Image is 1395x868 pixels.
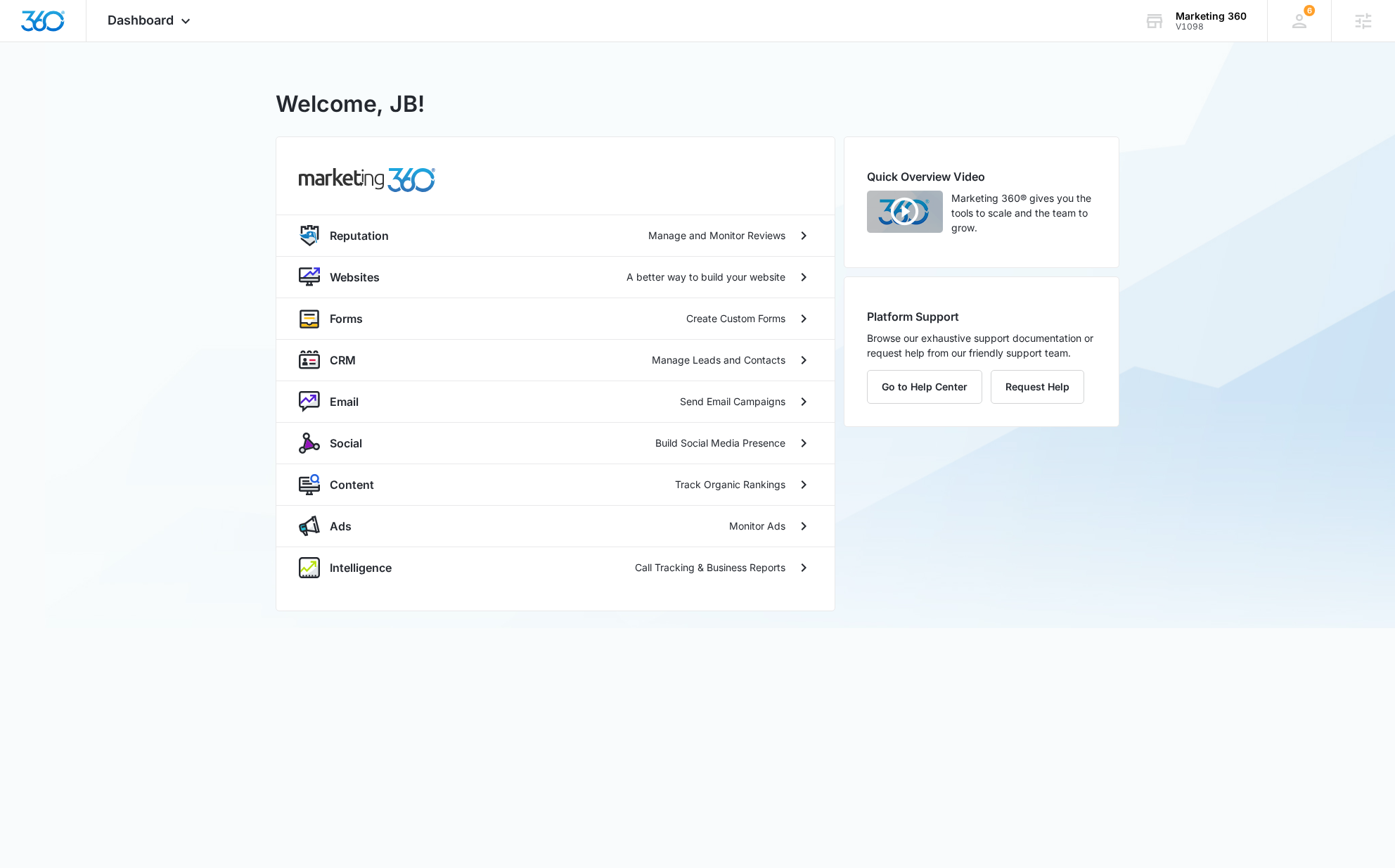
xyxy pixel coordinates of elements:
[299,168,435,192] img: common.products.marketing.title
[276,256,835,298] a: websiteWebsitesA better way to build your website
[276,381,835,422] a: nurtureEmailSend Email Campaigns
[276,505,835,547] a: adsAdsMonitor Ads
[276,422,835,464] a: socialSocialBuild Social Media Presence
[299,557,320,578] img: intelligence
[729,518,785,533] p: Monitor Ads
[299,308,320,329] img: forms
[991,370,1084,404] button: Request Help
[330,435,362,452] p: Social
[652,352,785,367] p: Manage Leads and Contacts
[330,310,363,327] p: Forms
[867,191,943,233] img: Quick Overview Video
[867,308,1096,325] h2: Platform Support
[1304,5,1315,16] span: 6
[680,394,785,409] p: Send Email Campaigns
[108,13,174,27] span: Dashboard
[299,433,320,454] img: social
[330,559,392,576] p: Intelligence
[626,269,785,284] p: A better way to build your website
[867,168,1096,185] h2: Quick Overview Video
[648,228,785,243] p: Manage and Monitor Reviews
[276,547,835,588] a: intelligenceIntelligenceCall Tracking & Business Reports
[330,393,359,410] p: Email
[299,516,320,537] img: ads
[867,370,982,404] button: Go to Help Center
[299,474,320,495] img: content
[675,477,785,492] p: Track Organic Rankings
[330,352,356,369] p: CRM
[330,227,389,244] p: Reputation
[299,350,320,371] img: crm
[299,391,320,412] img: nurture
[276,339,835,381] a: crmCRMManage Leads and Contacts
[1176,11,1247,22] div: account name
[655,435,785,450] p: Build Social Media Presence
[276,215,835,256] a: reputationReputationManage and Monitor Reviews
[635,560,785,575] p: Call Tracking & Business Reports
[330,476,374,493] p: Content
[951,191,1096,235] p: Marketing 360® gives you the tools to scale and the team to grow.
[1176,22,1247,32] div: account id
[299,267,320,288] img: website
[299,225,320,246] img: reputation
[1304,5,1315,16] div: notifications count
[991,381,1084,392] a: Request Help
[330,518,352,535] p: Ads
[330,269,380,286] p: Websites
[686,311,785,326] p: Create Custom Forms
[867,331,1096,360] p: Browse our exhaustive support documentation or request help from our friendly support team.
[867,381,991,392] a: Go to Help Center
[276,464,835,505] a: contentContentTrack Organic Rankings
[276,87,425,121] h1: Welcome, JB!
[276,298,835,339] a: formsFormsCreate Custom Forms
